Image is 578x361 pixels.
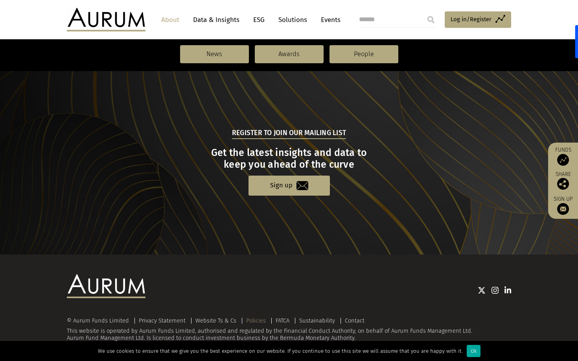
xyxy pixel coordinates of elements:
a: ESG [249,13,269,27]
img: Aurum Logo [67,274,145,298]
img: Twitter icon [478,286,486,294]
a: Log in/Register [445,11,511,28]
img: Sign up to our newsletter [557,203,569,215]
a: Sign up [552,196,574,215]
a: Events [317,13,341,27]
div: © Aurum Funds Limited [67,318,133,324]
a: Solutions [274,13,311,27]
a: Sign up [249,176,330,196]
a: People [329,45,398,63]
a: FATCA [276,317,289,324]
img: Share this post [557,178,569,190]
img: Instagram icon [491,286,499,294]
div: Ok [467,345,480,357]
a: News [180,45,249,63]
img: Aurum [67,8,145,31]
a: Website Ts & Cs [195,317,236,324]
a: Contact [345,317,364,324]
a: Policies [246,317,266,324]
a: Data & Insights [189,13,243,27]
div: This website is operated by Aurum Funds Limited, authorised and regulated by the Financial Conduc... [67,318,511,342]
a: Sustainability [299,317,335,324]
input: Submit [423,12,439,27]
a: About [157,13,183,27]
a: Privacy Statement [139,317,186,324]
a: Funds [552,147,574,166]
span: Log in/Register [451,15,491,24]
img: Access Funds [557,154,569,166]
h3: Get the latest insights and data to keep you ahead of the curve [68,147,510,170]
a: Awards [255,45,324,63]
div: Share [552,172,574,190]
img: Linkedin icon [504,286,512,294]
h5: Register to join our mailing list [232,128,346,139]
